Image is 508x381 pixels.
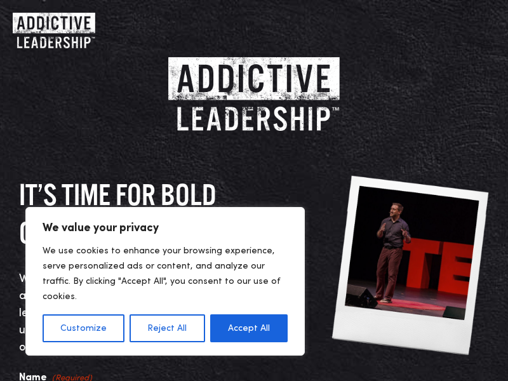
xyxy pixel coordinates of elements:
[168,57,340,131] img: Addictive-Leadership-Logo-Reversed.png
[43,314,124,342] button: Customize
[13,13,89,38] a: Home
[19,175,292,251] h2: It’s time for bold changes in leadership.
[43,243,288,304] p: We use cookies to enhance your browsing experience, serve personalized ads or content, and analyz...
[25,207,305,356] div: We value your privacy
[43,220,288,236] p: We value your privacy
[210,314,288,342] button: Accept All
[19,271,292,356] p: What’s holding you back? Take our leadership assessment to see what’s limiting your growth as a l...
[330,175,489,356] img: New-Polaroid.png
[130,314,204,342] button: Reject All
